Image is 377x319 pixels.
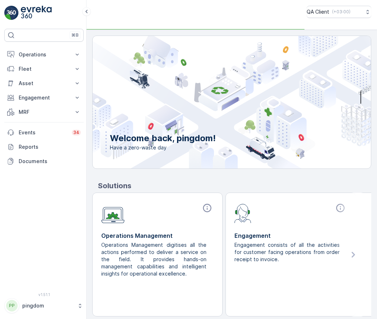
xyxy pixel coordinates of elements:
p: Operations Management digitises all the actions performed to deliver a service on the field. It p... [101,241,208,277]
p: Operations Management [101,231,214,240]
p: Engagement [234,231,347,240]
p: Events [19,129,68,136]
button: PPpingdom [4,298,84,313]
p: Reports [19,143,81,151]
button: QA Client(+03:00) [307,6,371,18]
a: Documents [4,154,84,168]
span: Have a zero-waste day [110,144,216,151]
p: pingdom [22,302,74,309]
a: Reports [4,140,84,154]
p: Documents [19,158,81,165]
a: Events34 [4,125,84,140]
p: ( +03:00 ) [332,9,350,15]
p: MRF [19,108,69,116]
p: Solutions [98,180,371,191]
img: logo_light-DOdMpM7g.png [21,6,52,20]
span: v 1.51.1 [4,292,84,297]
button: MRF [4,105,84,119]
img: module-icon [101,203,125,223]
p: Welcome back, pingdom! [110,133,216,144]
p: 34 [73,130,79,135]
img: module-icon [234,203,251,223]
img: logo [4,6,19,20]
p: QA Client [307,8,329,15]
button: Fleet [4,62,84,76]
p: Engagement consists of all the activities for customer facing operations from order receipt to in... [234,241,341,263]
div: PP [6,300,18,311]
button: Asset [4,76,84,91]
p: Asset [19,80,69,87]
p: Fleet [19,65,69,73]
img: city illustration [60,36,371,168]
p: Engagement [19,94,69,101]
button: Operations [4,47,84,62]
p: ⌘B [71,32,79,38]
button: Engagement [4,91,84,105]
p: Operations [19,51,69,58]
